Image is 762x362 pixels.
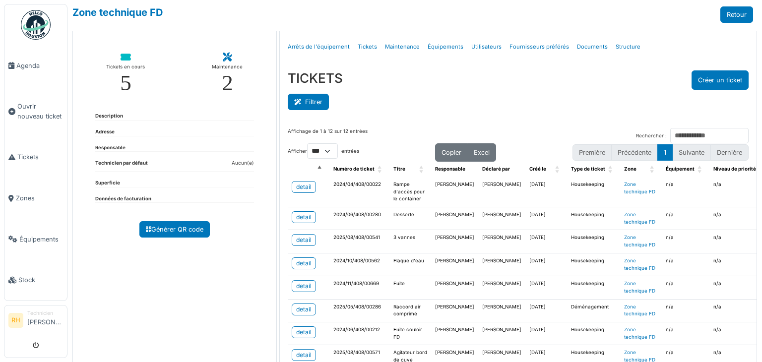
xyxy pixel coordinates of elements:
span: Copier [442,149,461,156]
button: Filtrer [288,94,329,110]
td: n/a [662,230,709,253]
span: Déclaré par [482,166,510,172]
td: [PERSON_NAME] [431,230,478,253]
td: n/a [662,177,709,207]
td: [PERSON_NAME] [478,299,525,322]
td: 2025/05/408/00286 [329,299,389,322]
td: [PERSON_NAME] [431,177,478,207]
a: Zone technique FD [624,212,655,225]
span: Niveau de priorité [713,166,756,172]
td: [PERSON_NAME] [478,207,525,230]
a: detail [292,257,316,269]
td: 2024/11/408/00669 [329,276,389,299]
td: [DATE] [525,207,567,230]
span: Zones [16,193,63,203]
td: 2024/10/408/00562 [329,253,389,276]
td: 2024/04/408/00022 [329,177,389,207]
dt: Superficie [95,180,120,187]
div: detail [296,236,312,244]
td: Rampe d'accès pour le container [389,177,431,207]
a: detail [292,280,316,292]
td: 2025/08/408/00541 [329,230,389,253]
div: 5 [120,72,131,94]
a: Retour [720,6,753,23]
td: Housekeeping [567,322,620,345]
dt: Technicien par défaut [95,160,148,171]
a: Tickets [4,137,67,178]
a: Équipements [424,35,467,59]
span: Équipement: Activate to sort [698,162,703,177]
td: Fuite couloir FD [389,322,431,345]
span: Tickets [17,152,63,162]
div: detail [296,328,312,337]
td: n/a [662,299,709,322]
td: [PERSON_NAME] [478,322,525,345]
td: Déménagement [567,299,620,322]
a: Arrêts de l'équipement [284,35,354,59]
td: Housekeeping [567,230,620,253]
a: Agenda [4,45,67,86]
h3: TICKETS [288,70,343,86]
button: Créer un ticket [692,70,749,90]
span: Titre: Activate to sort [419,162,425,177]
span: Agenda [16,61,63,70]
select: Afficherentrées [307,143,338,159]
td: Desserte [389,207,431,230]
td: Raccord air comprimé [389,299,431,322]
td: Housekeeping [567,207,620,230]
td: [DATE] [525,322,567,345]
span: Excel [474,149,490,156]
span: Créé le: Activate to sort [555,162,561,177]
td: [PERSON_NAME] [478,253,525,276]
a: Utilisateurs [467,35,506,59]
a: Zone technique FD [624,304,655,317]
div: Maintenance [212,62,243,72]
div: detail [296,351,312,360]
li: RH [8,313,23,328]
a: Équipements [4,219,67,260]
a: Zone technique FD [624,235,655,247]
td: 2024/06/408/00280 [329,207,389,230]
div: Tickets en cours [106,62,145,72]
td: 2024/06/408/00212 [329,322,389,345]
div: detail [296,282,312,291]
td: [DATE] [525,299,567,322]
span: Numéro de ticket: Activate to sort [378,162,383,177]
td: [DATE] [525,253,567,276]
td: [PERSON_NAME] [478,276,525,299]
a: Documents [573,35,612,59]
li: [PERSON_NAME] [27,309,63,331]
a: Zone technique FD [624,327,655,340]
td: [PERSON_NAME] [431,322,478,345]
a: Zone technique FD [624,258,655,271]
td: [PERSON_NAME] [478,177,525,207]
dd: Aucun(e) [232,160,254,167]
dt: Adresse [95,128,115,136]
span: Titre [393,166,405,172]
td: [DATE] [525,276,567,299]
span: Équipements [19,235,63,244]
td: [PERSON_NAME] [431,276,478,299]
td: n/a [662,276,709,299]
span: Stock [18,275,63,285]
button: Copier [435,143,468,162]
div: 2 [222,72,233,94]
td: [DATE] [525,230,567,253]
td: [DATE] [525,177,567,207]
a: Générer QR code [139,221,210,238]
td: [PERSON_NAME] [478,230,525,253]
span: Équipement [666,166,695,172]
a: Tickets en cours 5 [98,45,153,102]
a: Zone technique FD [624,181,655,194]
nav: pagination [572,144,749,161]
td: Flaque d'eau [389,253,431,276]
button: Excel [467,143,496,162]
td: Housekeeping [567,253,620,276]
td: [PERSON_NAME] [431,253,478,276]
a: Zone technique FD [624,281,655,294]
a: detail [292,303,316,315]
dt: Responsable [95,144,126,152]
span: Numéro de ticket [333,166,375,172]
td: n/a [662,207,709,230]
a: Structure [612,35,644,59]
